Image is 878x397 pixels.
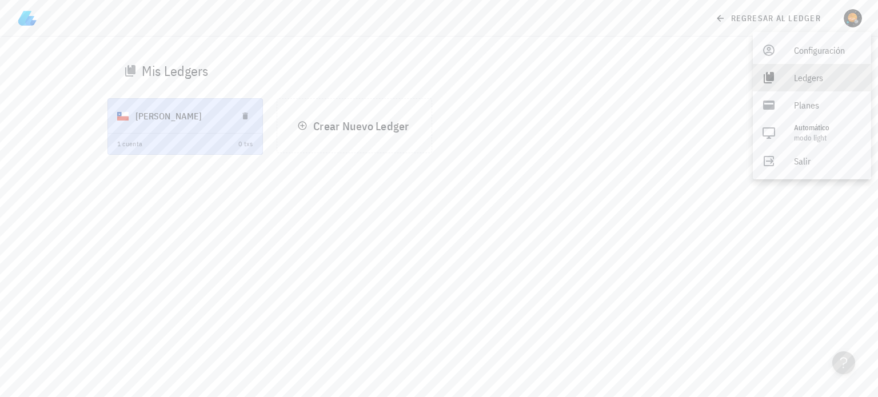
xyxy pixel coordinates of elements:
div: Configuración [794,39,862,62]
img: LedgiFi [18,9,37,27]
div: CLP-icon [117,110,129,122]
div: Planes [794,94,862,117]
div: Salir [794,150,862,173]
a: regresar al ledger [708,8,830,29]
span: Crear Nuevo Ledger [300,118,409,134]
div: Mis Ledgers [142,62,209,80]
div: 0 txs [238,138,253,150]
div: Ledgers [794,66,862,89]
div: Automático [794,123,862,133]
div: 1 cuenta [117,138,143,150]
div: [PERSON_NAME] [135,101,228,131]
button: Crear Nuevo Ledger [290,115,418,136]
span: regresar al ledger [717,13,821,23]
span: modo Light [794,133,827,143]
div: avatar [844,9,862,27]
